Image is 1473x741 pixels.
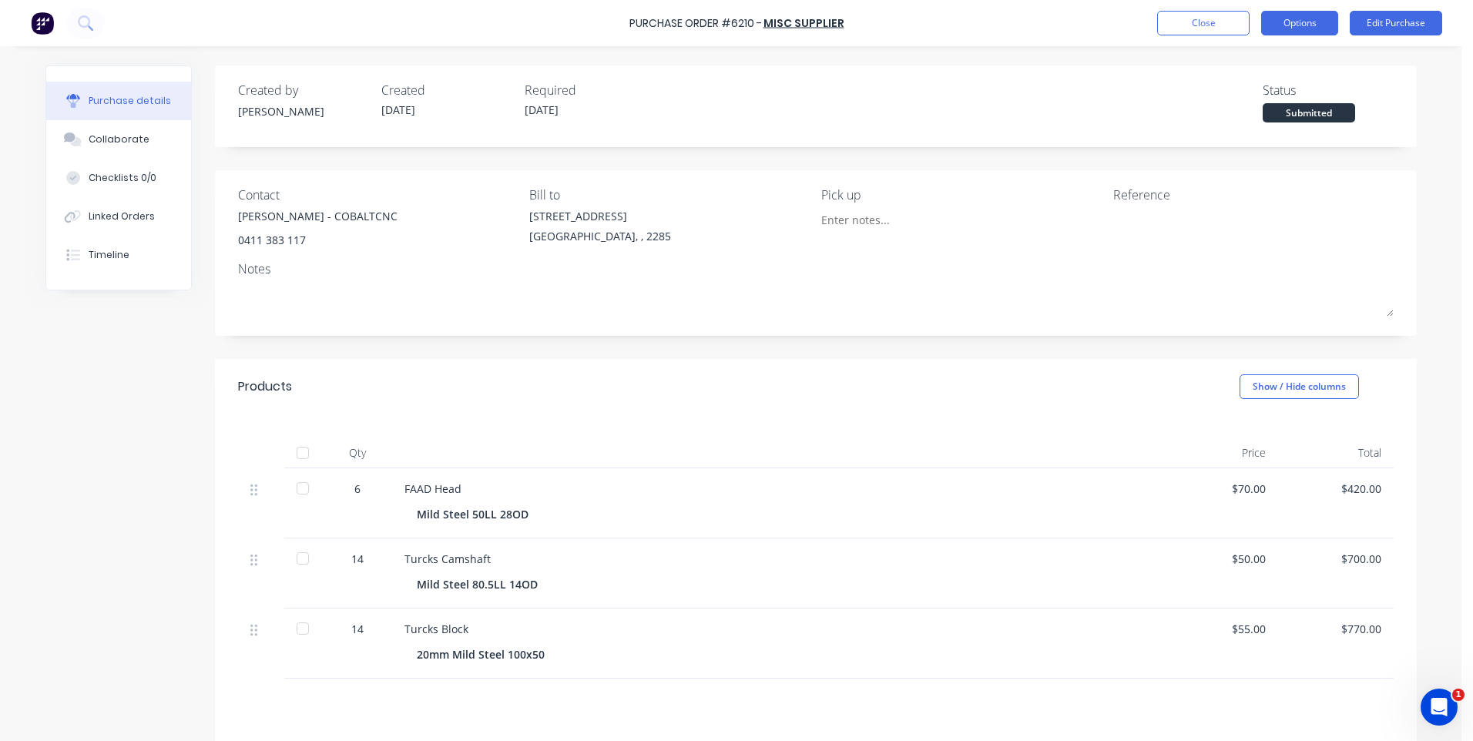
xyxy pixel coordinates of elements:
div: FAAD Head [404,481,1150,497]
div: [STREET_ADDRESS] [529,208,671,224]
button: Collaborate [46,120,191,159]
div: Linked Orders [89,210,155,223]
div: $55.00 [1175,621,1266,637]
div: $420.00 [1290,481,1381,497]
div: 6 [335,481,380,497]
button: Close [1157,11,1250,35]
div: Timeline [89,248,129,262]
div: $770.00 [1290,621,1381,637]
a: MISC SUPPLIER [763,15,844,31]
div: Turcks Camshaft [404,551,1150,567]
button: Edit Purchase [1350,11,1442,35]
div: Pick up [821,186,1102,204]
button: Show / Hide columns [1240,374,1359,399]
button: Checklists 0/0 [46,159,191,197]
div: Purchase details [89,94,171,108]
div: Qty [323,438,392,468]
div: Status [1263,81,1394,99]
div: Mild Steel 50LL 28OD [417,503,541,525]
div: Submitted [1263,103,1355,122]
div: Notes [238,260,1394,278]
button: Purchase details [46,82,191,120]
div: 14 [335,621,380,637]
div: Total [1278,438,1394,468]
button: Timeline [46,236,191,274]
img: Factory [31,12,54,35]
div: 20mm Mild Steel 100x50 [417,643,557,666]
input: Enter notes... [821,208,961,231]
div: [PERSON_NAME] - COBALTCNC [238,208,398,224]
div: [PERSON_NAME] [238,103,369,119]
span: 1 [1452,689,1465,701]
div: $70.00 [1175,481,1266,497]
div: Bill to [529,186,810,204]
div: 0411 383 117 [238,232,398,248]
div: 14 [335,551,380,567]
div: Collaborate [89,132,149,146]
div: Contact [238,186,518,204]
iframe: Intercom live chat [1421,689,1458,726]
button: Options [1261,11,1338,35]
div: Reference [1113,186,1394,204]
div: Created by [238,81,369,99]
div: Mild Steel 80.5LL 14OD [417,573,550,595]
div: Products [238,377,292,396]
button: Linked Orders [46,197,191,236]
div: $50.00 [1175,551,1266,567]
div: Price [1163,438,1278,468]
div: $700.00 [1290,551,1381,567]
div: Required [525,81,656,99]
div: Checklists 0/0 [89,171,156,185]
div: Turcks Block [404,621,1150,637]
div: Purchase Order #6210 - [629,15,762,32]
div: [GEOGRAPHIC_DATA], , 2285 [529,228,671,244]
div: Created [381,81,512,99]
